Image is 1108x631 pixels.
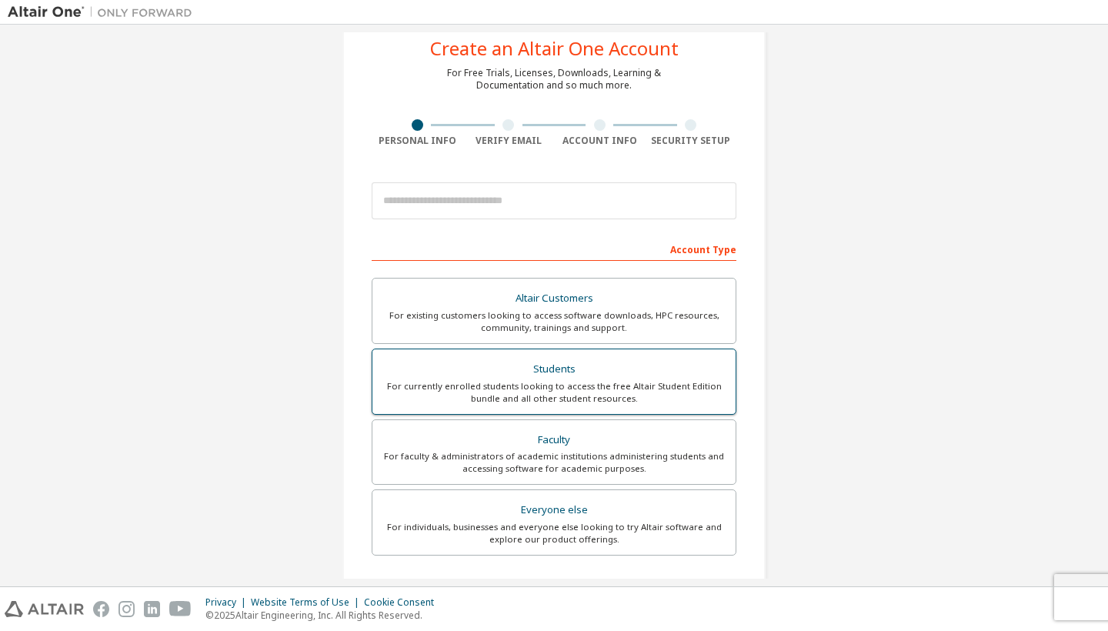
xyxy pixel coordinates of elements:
img: altair_logo.svg [5,601,84,617]
div: Security Setup [646,135,737,147]
div: Students [382,359,726,380]
div: For currently enrolled students looking to access the free Altair Student Edition bundle and all ... [382,380,726,405]
img: Altair One [8,5,200,20]
img: instagram.svg [118,601,135,617]
div: Cookie Consent [364,596,443,609]
img: youtube.svg [169,601,192,617]
div: Altair Customers [382,288,726,309]
div: For individuals, businesses and everyone else looking to try Altair software and explore our prod... [382,521,726,546]
div: Create an Altair One Account [430,39,679,58]
div: Personal Info [372,135,463,147]
div: Account Type [372,236,736,261]
div: For faculty & administrators of academic institutions administering students and accessing softwa... [382,450,726,475]
div: Website Terms of Use [251,596,364,609]
img: linkedin.svg [144,601,160,617]
div: Account Info [554,135,646,147]
img: facebook.svg [93,601,109,617]
p: © 2025 Altair Engineering, Inc. All Rights Reserved. [205,609,443,622]
div: Everyone else [382,499,726,521]
div: For existing customers looking to access software downloads, HPC resources, community, trainings ... [382,309,726,334]
div: Privacy [205,596,251,609]
div: Faculty [382,429,726,451]
div: For Free Trials, Licenses, Downloads, Learning & Documentation and so much more. [447,67,661,92]
div: Verify Email [463,135,555,147]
